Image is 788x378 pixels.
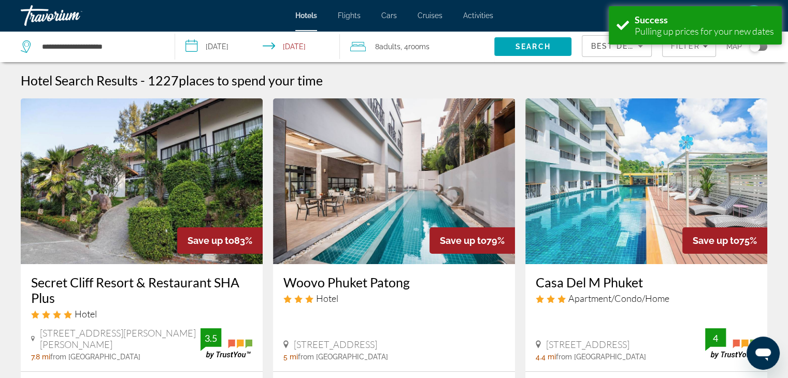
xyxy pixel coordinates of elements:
a: Travorium [21,2,124,29]
a: Cars [381,11,397,20]
span: , 4 [400,39,429,54]
h2: 1227 [148,72,323,88]
img: TrustYou guest rating badge [705,328,757,359]
span: from [GEOGRAPHIC_DATA] [50,353,140,361]
img: TrustYou guest rating badge [200,328,252,359]
div: Pulling up prices for your new dates [635,25,774,37]
button: User Menu [740,5,767,26]
iframe: Кнопка запуска окна обмена сообщениями [747,337,780,370]
button: Toggle map [742,42,767,51]
span: places to spend your time [179,72,323,88]
button: Travelers: 8 adults, 0 children [340,31,494,62]
img: Secret Cliff Resort & Restaurant SHA Plus [21,98,263,264]
span: Adults [379,42,400,51]
button: Filters [662,35,716,57]
a: Casa Del M Phuket [536,274,757,290]
div: 3.5 [200,332,221,344]
a: Secret Cliff Resort & Restaurant SHA Plus [31,274,252,306]
div: 83% [177,227,263,254]
div: Success [635,14,774,25]
span: 4.4 mi [536,353,556,361]
a: Flights [338,11,361,20]
div: 3 star Apartment [536,293,757,304]
span: Search [515,42,551,51]
span: 5 mi [283,353,298,361]
span: Hotel [75,308,97,319]
button: Search [494,37,571,56]
span: Save up to [188,235,234,246]
span: [STREET_ADDRESS] [546,339,629,350]
div: 4 [705,332,726,344]
a: Activities [463,11,493,20]
img: Casa Del M Phuket [525,98,767,264]
a: Cruises [418,11,442,20]
span: Save up to [440,235,486,246]
span: Save up to [693,235,739,246]
div: 79% [429,227,515,254]
span: [STREET_ADDRESS][PERSON_NAME][PERSON_NAME] [40,327,200,350]
mat-select: Sort by [591,40,643,52]
span: 8 [375,39,400,54]
button: Select check in and out date [175,31,340,62]
span: Apartment/Condo/Home [568,293,669,304]
a: Woovo Phuket Patong [283,274,505,290]
h1: Hotel Search Results [21,72,138,88]
span: Hotel [316,293,338,304]
span: [STREET_ADDRESS] [294,339,377,350]
span: 7.8 mi [31,353,50,361]
div: 3 star Hotel [283,293,505,304]
span: Map [726,39,742,54]
input: Search hotel destination [41,39,159,54]
div: 75% [682,227,767,254]
div: 4 star Hotel [31,308,252,319]
span: rooms [408,42,429,51]
span: Filter [670,42,700,50]
span: from [GEOGRAPHIC_DATA] [556,353,646,361]
img: Woovo Phuket Patong [273,98,515,264]
span: Best Deals [591,42,644,50]
a: Hotels [295,11,317,20]
span: - [140,72,145,88]
span: from [GEOGRAPHIC_DATA] [298,353,388,361]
